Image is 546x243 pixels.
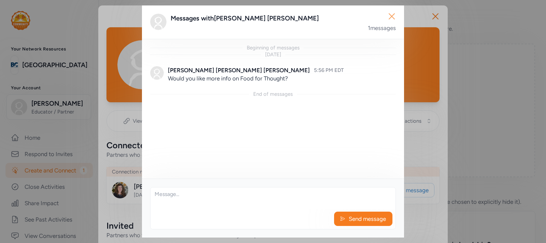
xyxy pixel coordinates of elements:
div: [DATE] [265,51,281,58]
div: 1 messages [368,24,396,32]
div: End of messages [253,91,293,97]
img: Avatar [150,66,164,80]
button: Send message [334,212,392,226]
div: Beginning of messages [247,44,300,51]
div: Messages with [PERSON_NAME] [PERSON_NAME] [171,14,396,23]
img: Avatar [150,14,167,30]
p: Would you like more info on Food for Thought? [168,74,396,82]
div: [PERSON_NAME] [PERSON_NAME] [PERSON_NAME] [168,66,310,74]
span: Send message [348,215,387,223]
span: 5:56 PM EDT [314,67,344,73]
